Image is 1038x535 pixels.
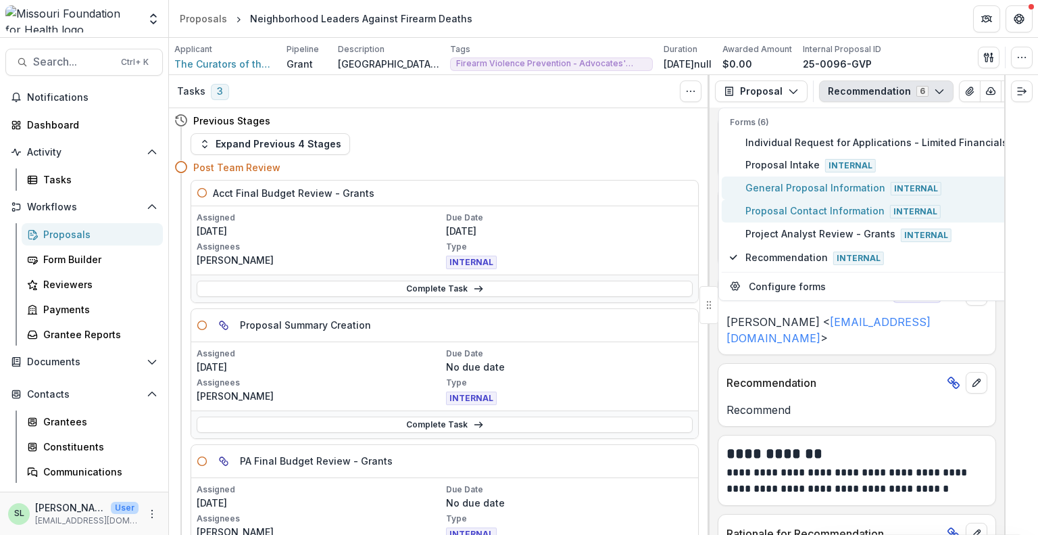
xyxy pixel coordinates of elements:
p: [EMAIL_ADDRESS][DOMAIN_NAME] [35,515,139,527]
a: Complete Task [197,417,693,433]
p: Assigned [197,348,443,360]
a: Proposals [174,9,232,28]
p: Assignees [197,513,443,525]
span: Notifications [27,92,157,103]
div: Constituents [43,440,152,454]
h3: Tasks [177,86,205,97]
a: Payments [22,298,163,321]
p: 25-0096-GVP [803,57,872,71]
span: 3 [211,84,229,100]
span: INTERNAL [446,392,497,405]
h5: Proposal Summary Creation [240,318,371,332]
div: Grantee Reports [43,327,152,342]
h4: Post Team Review [193,160,280,175]
p: Assigned [197,484,443,496]
p: Recommend [726,402,987,418]
div: Form Builder [43,252,152,266]
button: Edit as form [1001,80,1022,102]
p: [PERSON_NAME] [197,389,443,403]
button: Notifications [5,87,163,108]
p: Awarded Amount [722,43,792,55]
p: Forms (6) [730,116,1008,129]
div: Ctrl + K [118,55,151,70]
span: Individual Request for Applications - Limited Financials [745,135,1008,149]
button: Open entity switcher [144,5,163,32]
p: [PERSON_NAME] [197,253,443,267]
div: Sada Lindsey [14,509,24,518]
div: Dashboard [27,118,152,132]
a: The Curators of the [GEOGRAPHIC_DATA][US_STATE] [174,57,276,71]
span: Proposal Intake [745,158,1008,172]
a: Grantee Reports [22,323,163,346]
span: Internal [890,205,941,218]
button: Expand right [1011,80,1033,102]
div: Communications [43,465,152,479]
p: Type [446,241,693,253]
p: Type [446,377,693,389]
img: Missouri Foundation for Health logo [5,5,139,32]
p: [DATE] [197,360,443,374]
button: Toggle View Cancelled Tasks [680,80,701,102]
a: Grantees [22,411,163,433]
p: [PERSON_NAME] [35,501,105,515]
a: Reviewers [22,273,163,296]
span: Internal [901,229,951,242]
p: Applicant [174,43,212,55]
span: Firearm Violence Prevention - Advocates' Network and Capacity Building - Innovation Funding [456,59,647,68]
p: [PERSON_NAME] < > [726,314,987,346]
a: Form Builder [22,248,163,271]
p: Due Date [446,484,693,496]
div: Proposals [180,11,227,26]
p: Tags [450,43,470,55]
span: Proposal Contact Information [745,204,1008,218]
span: Documents [27,356,141,368]
span: Workflows [27,202,141,213]
div: Payments [43,302,152,317]
p: Type [446,513,693,525]
div: Neighborhood Leaders Against Firearm Deaths [250,11,472,26]
button: Open Documents [5,351,163,373]
div: Tasks [43,172,152,187]
p: Pipeline [287,43,319,55]
button: Open Activity [5,141,163,163]
button: Recommendation6 [819,80,954,102]
span: Internal [825,159,876,172]
button: Partners [973,5,1000,32]
nav: breadcrumb [174,9,478,28]
span: Activity [27,147,141,158]
a: Tasks [22,168,163,191]
p: [DATE] [446,224,693,238]
p: Assigned [197,212,443,224]
button: Open Workflows [5,196,163,218]
button: View dependent tasks [213,315,234,336]
p: Recommendation [726,375,941,391]
p: No due date [446,360,693,374]
span: Internal [891,182,941,195]
a: Constituents [22,436,163,458]
button: Open Contacts [5,383,163,405]
div: Grantees [43,415,152,429]
p: Duration [664,43,697,55]
button: View dependent tasks [213,450,234,472]
h4: Previous Stages [193,114,270,128]
h5: PA Final Budget Review - Grants [240,454,393,468]
button: edit [966,372,987,394]
p: Grant [287,57,313,71]
p: No due date [446,496,693,510]
p: Assignees [197,241,443,253]
p: Internal Proposal ID [803,43,881,55]
a: Complete Task [197,281,693,297]
button: View Attached Files [959,80,981,102]
a: Proposals [22,223,163,246]
p: Due Date [446,348,693,360]
p: Assignees [197,377,443,389]
a: Dashboard [5,114,163,136]
button: Proposal [715,80,808,102]
a: [EMAIL_ADDRESS][DOMAIN_NAME] [726,315,931,345]
p: [DATE] [197,224,443,238]
span: Internal [833,252,884,265]
p: Description [338,43,385,55]
button: Get Help [1006,5,1033,32]
p: Due Date [446,212,693,224]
